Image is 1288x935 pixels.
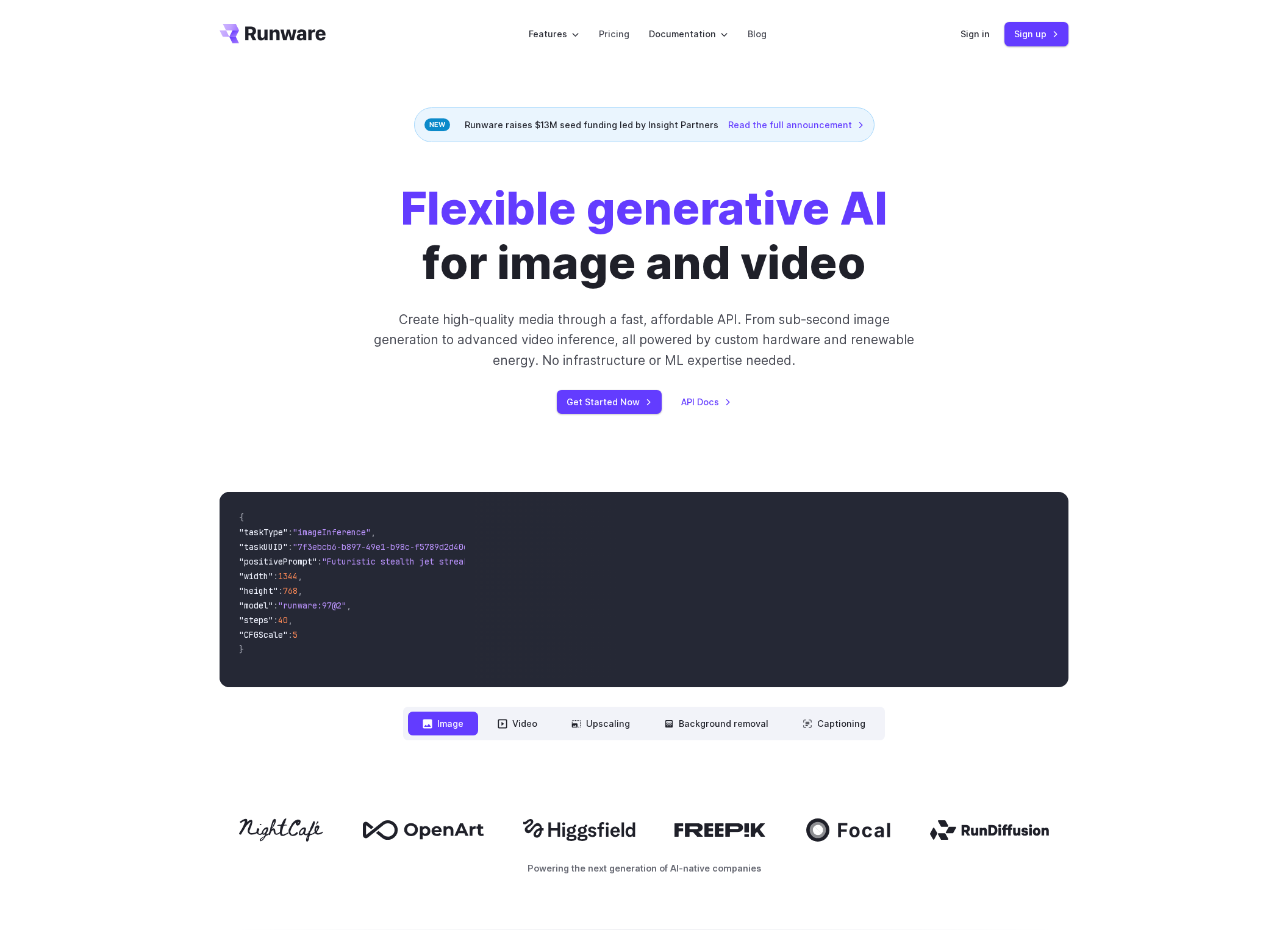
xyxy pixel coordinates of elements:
[298,571,302,582] span: ,
[273,600,278,611] span: :
[239,629,288,640] span: "CFGScale"
[649,712,783,735] button: Background removal
[283,585,298,596] span: 768
[220,24,326,43] a: Go to /
[273,615,278,626] span: :
[408,712,478,735] button: Image
[239,585,278,596] span: "height"
[239,541,288,552] span: "taskUUID"
[239,556,317,567] span: "positivePrompt"
[599,27,629,41] a: Pricing
[239,615,273,626] span: "steps"
[288,629,293,640] span: :
[293,629,298,640] span: 5
[401,181,887,290] h1: for image and video
[293,541,478,552] span: "7f3ebcb6-b897-49e1-b98c-f5789d2d40d7"
[239,571,273,582] span: "width"
[1004,22,1068,46] a: Sign up
[288,615,293,626] span: ,
[322,556,766,567] span: "Futuristic stealth jet streaking through a neon-lit cityscape with glowing purple exhaust"
[239,512,244,523] span: {
[288,527,293,538] span: :
[239,600,273,611] span: "model"
[728,118,864,132] a: Read the full announcement
[748,27,767,41] a: Blog
[278,585,283,596] span: :
[557,390,662,414] a: Get Started Now
[293,527,371,538] span: "imageInference"
[529,27,579,41] label: Features
[788,712,880,735] button: Captioning
[278,615,288,626] span: 40
[288,541,293,552] span: :
[346,600,351,611] span: ,
[239,644,244,655] span: }
[373,309,916,370] p: Create high-quality media through a fast, affordable API. From sub-second image generation to adv...
[239,527,288,538] span: "taskType"
[278,571,298,582] span: 1344
[317,556,322,567] span: :
[220,861,1068,875] p: Powering the next generation of AI-native companies
[278,600,346,611] span: "runware:97@2"
[401,181,887,236] strong: Flexible generative AI
[273,571,278,582] span: :
[483,712,552,735] button: Video
[371,527,376,538] span: ,
[414,107,875,142] div: Runware raises $13M seed funding led by Insight Partners
[557,712,645,735] button: Upscaling
[649,27,728,41] label: Documentation
[298,585,302,596] span: ,
[961,27,990,41] a: Sign in
[681,395,731,409] a: API Docs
